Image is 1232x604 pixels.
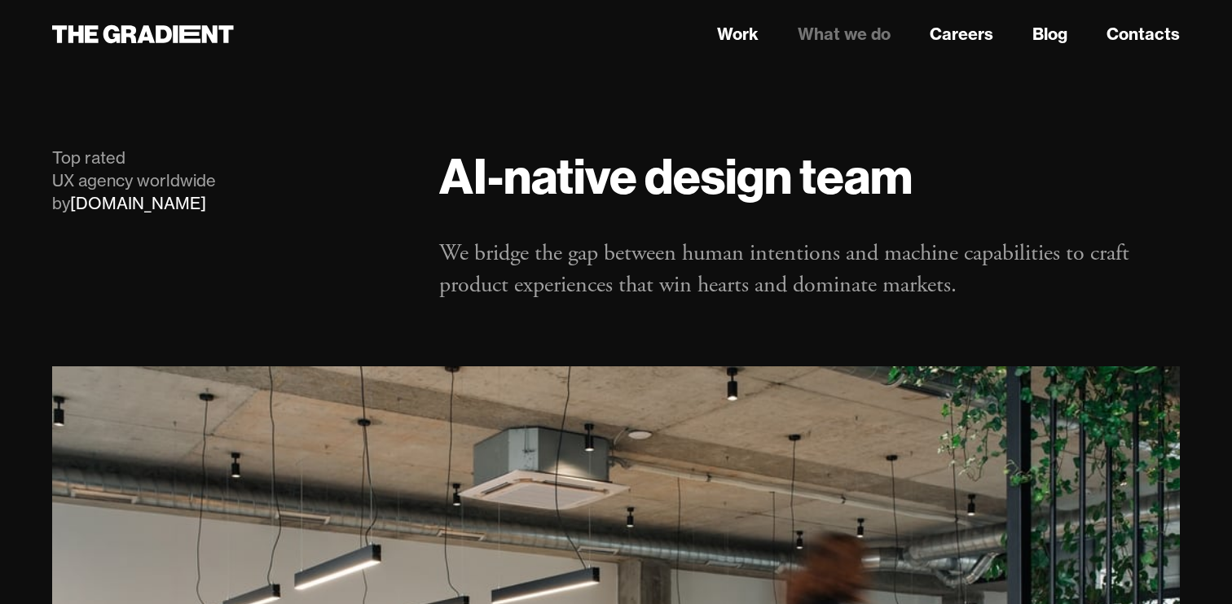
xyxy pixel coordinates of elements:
[439,238,1180,301] p: We bridge the gap between human intentions and machine capabilities to craft product experiences ...
[1107,22,1180,46] a: Contacts
[1032,22,1067,46] a: Blog
[70,193,206,213] a: [DOMAIN_NAME]
[439,147,1180,205] h1: AI-native design team
[798,22,891,46] a: What we do
[717,22,759,46] a: Work
[52,147,407,215] div: Top rated UX agency worldwide by
[930,22,993,46] a: Careers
